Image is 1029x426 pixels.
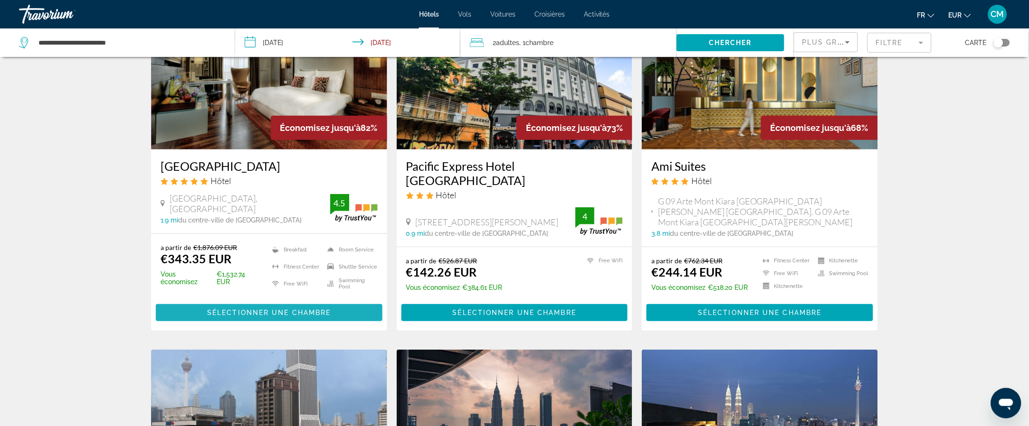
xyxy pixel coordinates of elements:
[813,257,868,265] li: Kitchenette
[647,306,873,317] a: Sélectionner une chambre
[280,123,361,133] span: Économisez jusqu'à
[161,270,260,286] p: €1,532.74 EUR
[406,284,503,291] p: €384.61 EUR
[802,38,915,46] span: Plus grandes économies
[991,9,1004,19] span: CM
[436,190,457,200] span: Hôtel
[676,34,784,51] button: Chercher
[161,243,191,251] span: a partir de
[416,217,559,227] span: [STREET_ADDRESS][PERSON_NAME]
[330,194,378,222] img: trustyou-badge.svg
[267,243,323,256] li: Breakfast
[493,36,519,49] span: 2
[458,10,471,18] a: Vols
[991,388,1021,418] iframe: Bouton de lancement de la fenêtre de messagerie
[161,270,215,286] span: Vous économisez
[526,123,607,133] span: Économisez jusqu'à
[323,243,378,256] li: Room Service
[575,211,594,222] div: 4
[582,257,623,265] li: Free WiFi
[161,216,178,224] span: 1.9 mi
[161,176,378,186] div: 5 star Hotel
[658,196,868,227] span: G 09 Arte Mont Kiara [GEOGRAPHIC_DATA][PERSON_NAME] [GEOGRAPHIC_DATA]. G 09 Arte Mont Kiara [GEOG...
[161,251,231,266] ins: €343.35 EUR
[987,38,1010,47] button: Toggle map
[867,32,932,53] button: Filter
[19,2,114,27] a: Travorium
[949,11,962,19] span: EUR
[985,4,1010,24] button: User Menu
[651,265,722,279] ins: €244.14 EUR
[210,176,231,186] span: Hôtel
[406,284,460,291] span: Vous économisez
[709,39,752,46] span: Chercher
[647,304,873,321] button: Sélectionner une chambre
[170,193,330,214] span: [GEOGRAPHIC_DATA], [GEOGRAPHIC_DATA]
[651,257,682,265] span: a partir de
[178,216,302,224] span: du centre-ville de [GEOGRAPHIC_DATA]
[917,11,925,19] span: fr
[425,230,549,237] span: du centre-ville de [GEOGRAPHIC_DATA]
[917,8,934,22] button: Change language
[267,278,323,290] li: Free WiFi
[406,159,623,187] a: Pacific Express Hotel [GEOGRAPHIC_DATA]
[651,230,670,237] span: 3.8 mi
[758,269,813,278] li: Free WiFi
[267,260,323,273] li: Fitness Center
[453,309,576,316] span: Sélectionner une chambre
[771,123,851,133] span: Économisez jusqu'à
[496,39,519,46] span: Adultes
[439,257,477,265] del: €526.87 EUR
[949,8,971,22] button: Change currency
[330,197,349,209] div: 4.5
[584,10,610,18] a: Activités
[691,176,712,186] span: Hôtel
[534,10,565,18] a: Croisières
[193,243,237,251] del: €1,876.09 EUR
[235,28,461,57] button: Check-in date: Feb 22, 2026 Check-out date: Feb 28, 2026
[490,10,515,18] a: Voitures
[161,159,378,173] a: [GEOGRAPHIC_DATA]
[698,309,821,316] span: Sélectionner une chambre
[525,39,553,46] span: Chambre
[323,278,378,290] li: Swimming Pool
[207,309,331,316] span: Sélectionner une chambre
[670,230,793,237] span: du centre-ville de [GEOGRAPHIC_DATA]
[651,284,705,291] span: Vous économisez
[813,269,868,278] li: Swimming Pool
[401,306,628,317] a: Sélectionner une chambre
[802,37,850,48] mat-select: Sort by
[761,116,878,140] div: 68%
[575,207,623,235] img: trustyou-badge.svg
[758,282,813,290] li: Kitchenette
[758,257,813,265] li: Fitness Center
[516,116,632,140] div: 73%
[460,28,676,57] button: Travelers: 2 adults, 0 children
[271,116,387,140] div: 82%
[323,260,378,273] li: Shuttle Service
[406,257,437,265] span: a partir de
[651,159,868,173] a: Ami Suites
[519,36,553,49] span: , 1
[406,230,425,237] span: 0.9 mi
[156,304,382,321] button: Sélectionner une chambre
[156,306,382,317] a: Sélectionner une chambre
[401,304,628,321] button: Sélectionner une chambre
[684,257,723,265] del: €762.34 EUR
[406,265,477,279] ins: €142.26 EUR
[406,190,623,200] div: 3 star Hotel
[965,36,987,49] span: Carte
[651,284,748,291] p: €518.20 EUR
[419,10,439,18] a: Hôtels
[651,176,868,186] div: 4 star Hotel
